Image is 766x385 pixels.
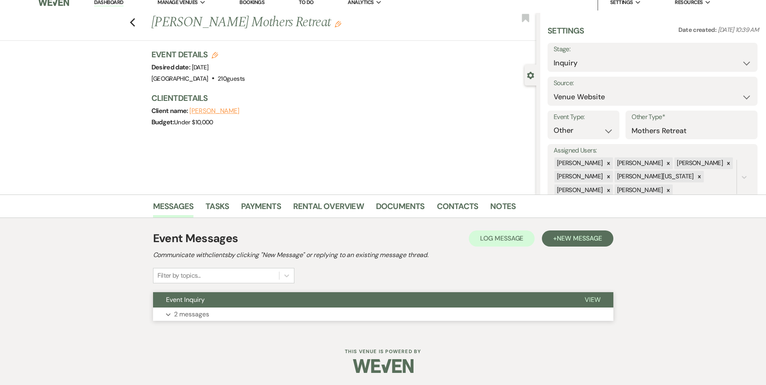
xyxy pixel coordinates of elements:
div: [PERSON_NAME] [554,171,604,182]
div: [PERSON_NAME][US_STATE] [615,171,695,182]
img: Weven Logo [353,352,413,380]
button: [PERSON_NAME] [189,108,239,114]
button: +New Message [542,230,613,247]
h2: Communicate with clients by clicking "New Message" or replying to an existing message thread. [153,250,613,260]
label: Assigned Users: [554,145,751,157]
span: Desired date: [151,63,192,71]
h1: [PERSON_NAME] Mothers Retreat [151,13,456,32]
span: Under $10,000 [174,118,213,126]
label: Stage: [554,44,751,55]
a: Contacts [437,200,478,218]
div: [PERSON_NAME] [554,184,604,196]
button: Log Message [469,230,535,247]
span: [DATE] [192,63,209,71]
button: Edit [335,20,341,27]
span: View [585,295,600,304]
a: Notes [490,200,516,218]
h1: Event Messages [153,230,238,247]
label: Event Type: [554,111,613,123]
button: View [572,292,613,308]
p: 2 messages [174,309,209,320]
div: [PERSON_NAME] [554,157,604,169]
a: Tasks [206,200,229,218]
span: 210 guests [218,75,245,83]
span: Date created: [678,26,718,34]
a: Messages [153,200,194,218]
h3: Event Details [151,49,245,60]
span: [DATE] 10:39 AM [718,26,759,34]
span: Client name: [151,107,190,115]
span: Budget: [151,118,174,126]
label: Source: [554,77,751,89]
div: [PERSON_NAME] [674,157,724,169]
label: Other Type* [632,111,751,123]
a: Rental Overview [293,200,364,218]
h3: Client Details [151,92,528,104]
span: Event Inquiry [166,295,205,304]
a: Payments [241,200,281,218]
span: Log Message [480,234,523,243]
span: [GEOGRAPHIC_DATA] [151,75,208,83]
button: 2 messages [153,308,613,321]
div: [PERSON_NAME] [615,184,664,196]
div: [PERSON_NAME] [615,157,664,169]
button: Close lead details [527,71,534,79]
span: New Message [557,234,602,243]
h3: Settings [548,25,584,43]
button: Event Inquiry [153,292,572,308]
div: Filter by topics... [157,271,201,280]
a: Documents [376,200,425,218]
